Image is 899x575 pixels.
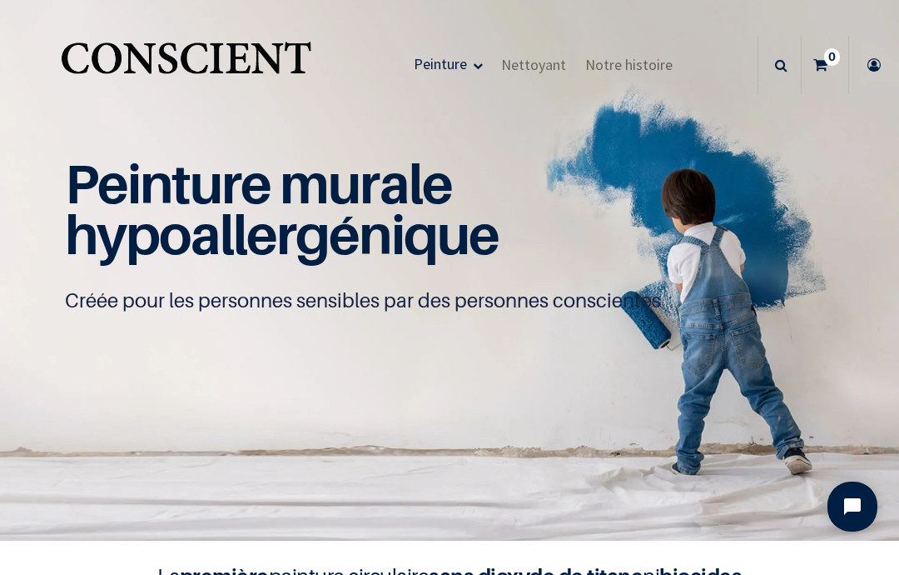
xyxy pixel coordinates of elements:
[501,55,566,74] span: Nettoyant
[65,287,834,314] p: Créée pour les personnes sensibles par des personnes conscientes
[802,36,848,94] a: 0
[65,202,499,267] span: hypoallergénique
[585,55,673,74] span: Notre histoire
[65,151,452,216] span: Peinture murale
[824,48,840,65] sup: 0
[414,54,467,73] span: Peinture
[813,467,892,546] iframe: Tidio Chat
[405,35,492,95] a: Peinture
[57,32,315,98] a: Logo of Conscient
[57,32,315,98] img: Conscient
